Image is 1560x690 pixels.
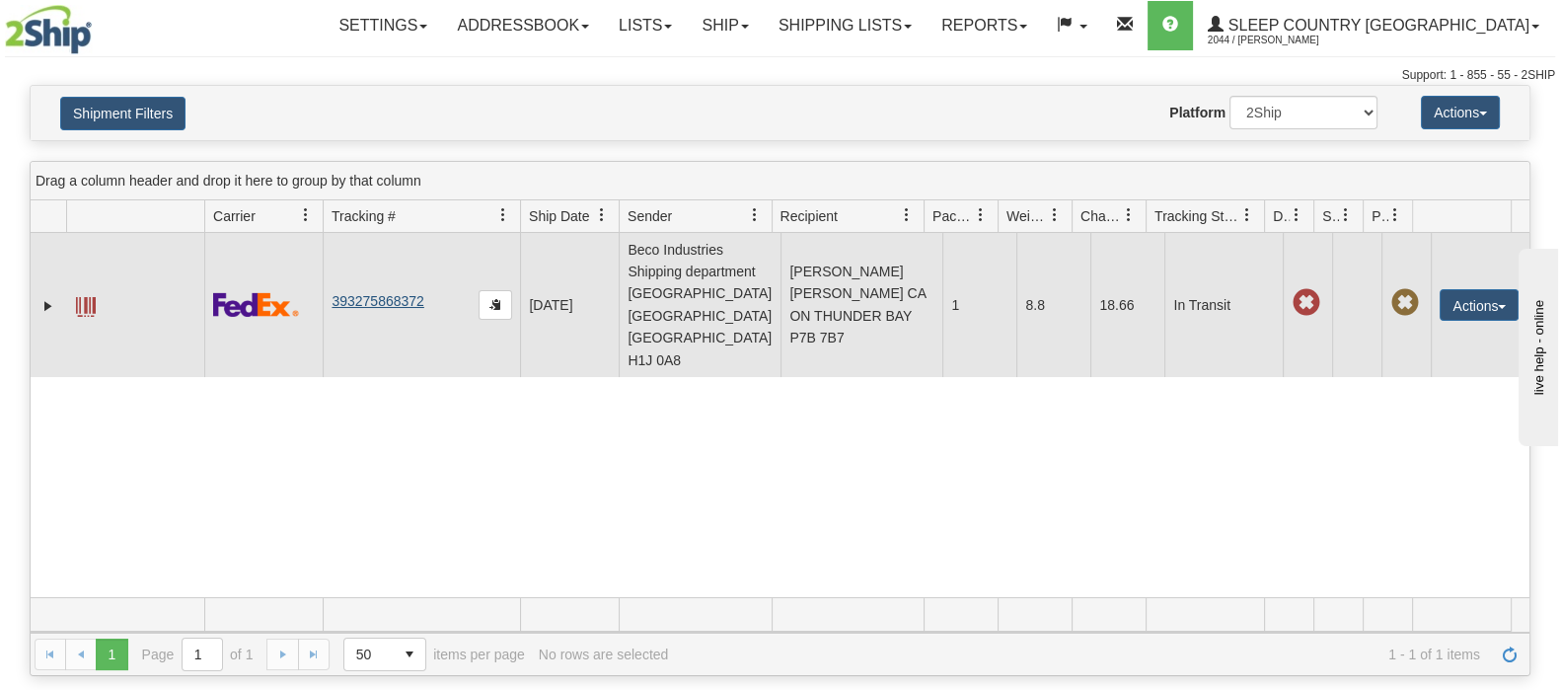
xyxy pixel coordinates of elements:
[932,206,974,226] span: Packages
[289,198,323,232] a: Carrier filter column settings
[442,1,604,50] a: Addressbook
[628,206,672,226] span: Sender
[529,206,589,226] span: Ship Date
[324,1,442,50] a: Settings
[1421,96,1500,129] button: Actions
[682,647,1480,662] span: 1 - 1 of 1 items
[76,288,96,320] a: Label
[1080,206,1122,226] span: Charge
[5,67,1555,84] div: Support: 1 - 855 - 55 - 2SHIP
[738,198,772,232] a: Sender filter column settings
[1494,639,1525,670] a: Refresh
[343,638,426,671] span: Page sizes drop down
[60,97,186,130] button: Shipment Filters
[1224,17,1529,34] span: Sleep Country [GEOGRAPHIC_DATA]
[38,296,58,316] a: Expand
[927,1,1042,50] a: Reports
[890,198,924,232] a: Recipient filter column settings
[1372,206,1388,226] span: Pickup Status
[604,1,687,50] a: Lists
[213,292,299,317] img: 2 - FedEx Express®
[780,233,942,377] td: [PERSON_NAME] [PERSON_NAME] CA ON THUNDER BAY P7B 7B7
[479,290,512,320] button: Copy to clipboard
[394,639,425,670] span: select
[1208,31,1356,50] span: 2044 / [PERSON_NAME]
[1164,233,1283,377] td: In Transit
[332,206,396,226] span: Tracking #
[1016,233,1090,377] td: 8.8
[343,638,525,671] span: items per page
[942,233,1016,377] td: 1
[520,233,619,377] td: [DATE]
[96,639,127,670] span: Page 1
[1292,289,1319,317] span: Late
[1006,206,1048,226] span: Weight
[619,233,780,377] td: Beco Industries Shipping department [GEOGRAPHIC_DATA] [GEOGRAPHIC_DATA] [GEOGRAPHIC_DATA] H1J 0A8
[1329,198,1363,232] a: Shipment Issues filter column settings
[1378,198,1412,232] a: Pickup Status filter column settings
[764,1,927,50] a: Shipping lists
[1112,198,1146,232] a: Charge filter column settings
[183,639,222,670] input: Page 1
[964,198,998,232] a: Packages filter column settings
[585,198,619,232] a: Ship Date filter column settings
[1193,1,1554,50] a: Sleep Country [GEOGRAPHIC_DATA] 2044 / [PERSON_NAME]
[1515,244,1558,445] iframe: chat widget
[1154,206,1240,226] span: Tracking Status
[1280,198,1313,232] a: Delivery Status filter column settings
[142,638,254,671] span: Page of 1
[1038,198,1072,232] a: Weight filter column settings
[31,162,1529,200] div: grid grouping header
[486,198,520,232] a: Tracking # filter column settings
[1390,289,1418,317] span: Pickup Not Assigned
[1169,103,1226,122] label: Platform
[687,1,763,50] a: Ship
[356,645,382,664] span: 50
[1322,206,1339,226] span: Shipment Issues
[1230,198,1264,232] a: Tracking Status filter column settings
[780,206,838,226] span: Recipient
[5,5,92,54] img: logo2044.jpg
[1273,206,1290,226] span: Delivery Status
[539,647,669,662] div: No rows are selected
[1090,233,1164,377] td: 18.66
[332,293,423,309] a: 393275868372
[213,206,256,226] span: Carrier
[1440,289,1519,321] button: Actions
[15,17,183,32] div: live help - online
